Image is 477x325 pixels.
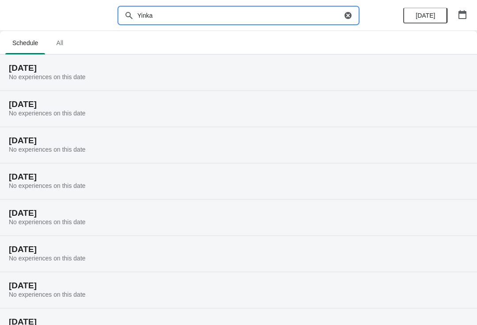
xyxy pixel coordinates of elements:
[9,172,468,181] h2: [DATE]
[9,291,86,298] span: No experiences on this date
[9,281,468,290] h2: [DATE]
[9,64,468,73] h2: [DATE]
[9,73,86,80] span: No experiences on this date
[9,136,468,145] h2: [DATE]
[9,245,468,254] h2: [DATE]
[9,255,86,262] span: No experiences on this date
[403,8,447,23] button: [DATE]
[137,8,342,23] input: Search
[9,182,86,189] span: No experiences on this date
[9,218,86,226] span: No experiences on this date
[49,35,71,51] span: All
[9,110,86,117] span: No experiences on this date
[344,11,352,20] button: Clear
[9,209,468,218] h2: [DATE]
[416,12,435,19] span: [DATE]
[5,35,45,51] span: Schedule
[9,100,468,109] h2: [DATE]
[9,146,86,153] span: No experiences on this date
